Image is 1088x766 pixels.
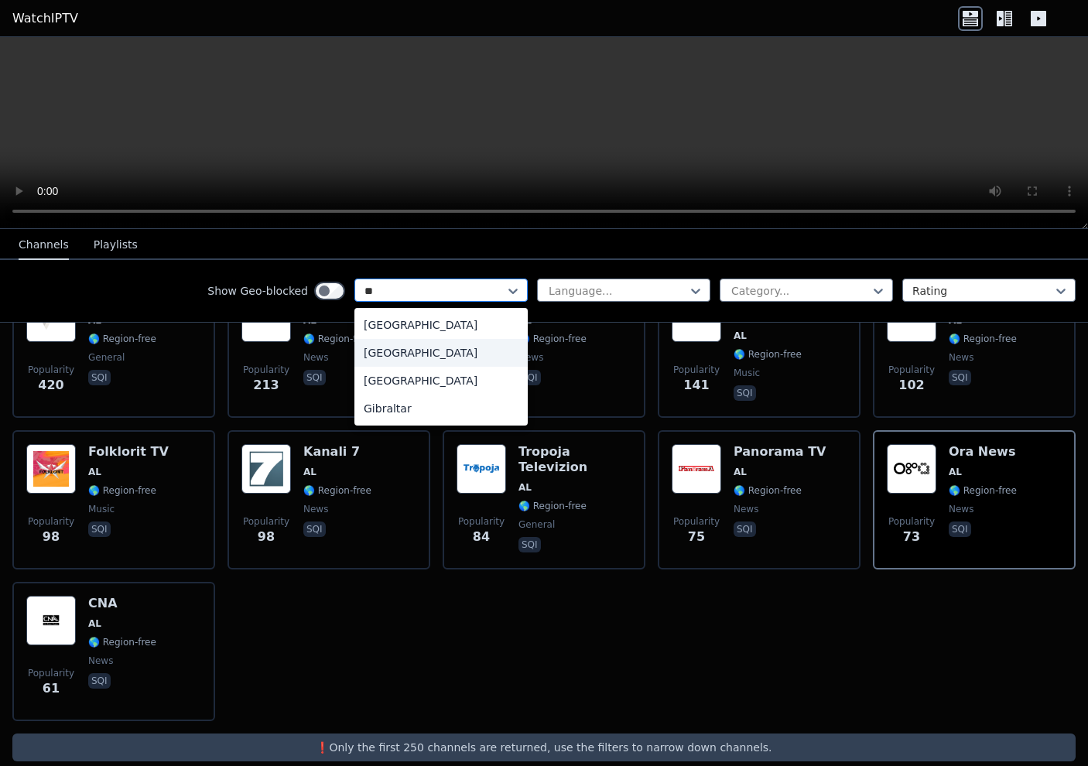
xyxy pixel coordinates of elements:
span: AL [734,330,747,342]
p: sqi [734,521,756,537]
div: Gibraltar [354,395,528,422]
p: sqi [949,370,971,385]
span: 98 [43,528,60,546]
span: 🌎 Region-free [88,636,156,648]
span: music [88,503,115,515]
button: Playlists [94,231,138,260]
span: 84 [473,528,490,546]
span: news [88,655,113,667]
p: sqi [303,521,326,537]
span: AL [734,466,747,478]
h6: Tropoja Televizion [518,444,631,475]
span: 98 [258,528,275,546]
div: [GEOGRAPHIC_DATA] [354,311,528,339]
span: Popularity [243,364,289,376]
button: Channels [19,231,69,260]
span: 61 [43,679,60,698]
p: sqi [88,521,111,537]
div: [GEOGRAPHIC_DATA] [354,339,528,367]
a: WatchIPTV [12,9,78,28]
p: sqi [518,370,541,385]
span: 213 [253,376,279,395]
span: news [949,503,973,515]
span: general [518,518,555,531]
span: news [303,503,328,515]
h6: Kanali 7 [303,444,371,460]
p: sqi [949,521,971,537]
p: sqi [734,385,756,401]
span: 🌎 Region-free [88,333,156,345]
h6: Panorama TV [734,444,826,460]
span: Popularity [888,515,935,528]
div: [GEOGRAPHIC_DATA] [354,367,528,395]
span: 75 [688,528,705,546]
span: Popularity [458,515,505,528]
img: CNA [26,596,76,645]
span: 🌎 Region-free [949,484,1017,497]
h6: Ora News [949,444,1017,460]
p: sqi [88,370,111,385]
span: 73 [903,528,920,546]
span: Popularity [888,364,935,376]
span: AL [88,617,101,630]
span: 🌎 Region-free [303,484,371,497]
img: Tropoja Televizion [457,444,506,494]
span: 🌎 Region-free [518,500,587,512]
span: 141 [683,376,709,395]
span: news [303,351,328,364]
span: news [734,503,758,515]
h6: CNA [88,596,156,611]
p: ❗️Only the first 250 channels are returned, use the filters to narrow down channels. [19,740,1069,755]
span: Popularity [28,364,74,376]
p: sqi [303,370,326,385]
img: Panorama TV [672,444,721,494]
span: 🌎 Region-free [88,484,156,497]
img: Ora News [887,444,936,494]
span: 🌎 Region-free [734,348,802,361]
p: sqi [518,537,541,552]
span: AL [303,466,316,478]
span: 102 [898,376,924,395]
span: AL [88,466,101,478]
img: Folklorit TV [26,444,76,494]
h6: Folklorit TV [88,444,169,460]
span: Popularity [28,667,74,679]
img: Kanali 7 [241,444,291,494]
label: Show Geo-blocked [207,283,308,299]
span: 🌎 Region-free [303,333,371,345]
span: Popularity [673,515,720,528]
span: 🌎 Region-free [949,333,1017,345]
span: news [518,351,543,364]
span: 420 [38,376,63,395]
span: AL [518,481,532,494]
span: music [734,367,760,379]
span: 🌎 Region-free [518,333,587,345]
span: Popularity [28,515,74,528]
span: Popularity [243,515,289,528]
span: AL [949,466,962,478]
span: Popularity [673,364,720,376]
span: 🌎 Region-free [734,484,802,497]
span: news [949,351,973,364]
p: sqi [88,673,111,689]
span: general [88,351,125,364]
